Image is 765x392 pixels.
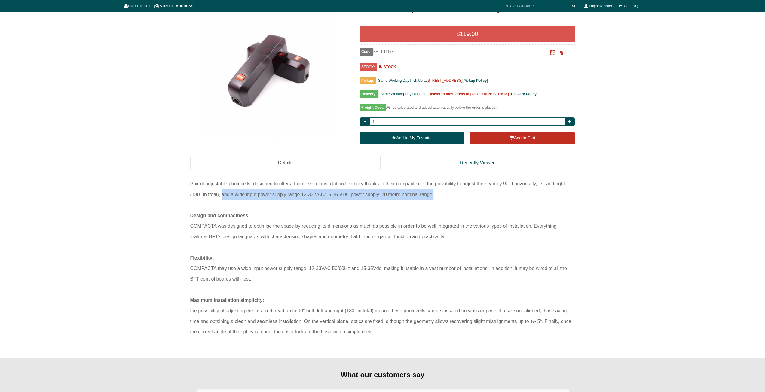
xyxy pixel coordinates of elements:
[191,5,350,137] a: BFT Genuine Compacta A20-180 Photocell Safety Beams - - Gate Warehouse
[360,26,575,41] div: $
[645,231,765,371] iframe: LiveChat chat widget
[360,77,376,84] span: Pickup:
[360,63,377,71] span: STOCK:
[190,255,214,260] span: Flexibility:
[190,263,575,284] div: COMPACTA may use a wide input power supply range, 12-33VAC 50/60Hz and 15-35Vdc, making it usable...
[190,305,575,337] div: the possibility of adjusting the infra-red head up to 90° both left and right (180° in total) mea...
[381,156,575,170] a: Recently Viewed
[360,48,539,56] div: BFT-P111782
[624,4,638,8] span: Cart ( 0 )
[190,298,264,303] span: Maximum installation simplicity:
[503,2,570,10] input: SEARCH PRODUCTS
[470,132,575,144] button: Add to Cart
[428,92,510,96] b: Deliver to most areas of [GEOGRAPHIC_DATA].
[360,48,373,56] span: Code:
[559,51,563,55] span: Click to copy the URL
[360,90,575,101] div: [ ]
[190,178,575,199] div: Pair of adjustable photocells, designed to offer a high level of installation flexibility thanks ...
[427,78,462,83] a: [STREET_ADDRESS]
[190,221,575,242] div: COMPACTA was designed to optimise the space by reducing its dimensions as much as possible in ord...
[380,92,427,96] span: Same Working Day Dispatch.
[124,4,195,8] span: 1300 100 310 | [STREET_ADDRESS]
[204,5,336,137] img: BFT Genuine Compacta A20-180 Photocell Safety Beams - - Gate Warehouse
[190,213,250,218] span: Design and compactness:
[360,90,378,98] span: Delivery:
[360,132,464,144] a: Add to My Favorite
[378,78,488,83] span: Same Working Day Pick Up at [ ]
[550,51,555,56] a: Click to enlarge and scan to share.
[190,156,381,170] a: Details
[511,92,536,96] a: Delivery Policy
[360,104,386,111] span: Freight Cost:
[196,370,569,380] div: What our customers say
[589,4,612,8] a: Login/Register
[460,31,478,37] span: 119.00
[463,78,487,83] a: Pickup Policy
[379,65,396,69] b: IN STOCK
[360,104,575,114] div: Will be calculated and added automatically before the order is placed.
